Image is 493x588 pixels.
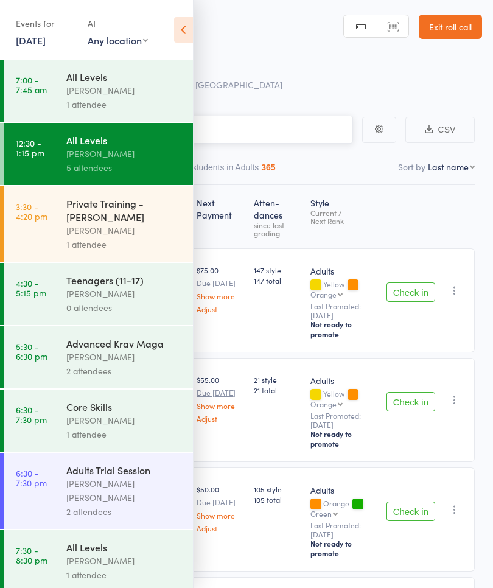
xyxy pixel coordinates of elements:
[66,70,183,83] div: All Levels
[197,402,244,410] a: Show more
[310,280,377,298] div: Yellow
[66,97,183,111] div: 1 attendee
[197,292,244,300] a: Show more
[310,302,377,320] small: Last Promoted: [DATE]
[197,279,244,287] small: Due [DATE]
[66,83,183,97] div: [PERSON_NAME]
[16,341,47,361] time: 5:30 - 6:30 pm
[310,484,377,496] div: Adults
[419,15,482,39] a: Exit roll call
[66,301,183,315] div: 0 attendees
[4,390,193,452] a: 6:30 -7:30 pmCore Skills[PERSON_NAME]1 attendee
[197,511,244,519] a: Show more
[66,568,183,582] div: 1 attendee
[386,392,435,411] button: Check in
[310,209,377,225] div: Current / Next Rank
[4,453,193,529] a: 6:30 -7:30 pmAdults Trial Session[PERSON_NAME] [PERSON_NAME]2 attendees
[66,237,183,251] div: 1 attendee
[197,524,244,532] a: Adjust
[66,477,183,505] div: [PERSON_NAME] [PERSON_NAME]
[66,541,183,554] div: All Levels
[88,33,148,47] div: Any location
[66,161,183,175] div: 5 attendees
[310,411,377,429] small: Last Promoted: [DATE]
[306,191,382,243] div: Style
[310,320,377,339] div: Not ready to promote
[310,374,377,387] div: Adults
[310,521,377,539] small: Last Promoted: [DATE]
[254,221,301,237] div: since last grading
[66,364,183,378] div: 2 attendees
[310,390,377,408] div: Yellow
[169,156,276,184] button: Other students in Adults365
[197,265,244,313] div: $75.00
[66,463,183,477] div: Adults Trial Session
[16,405,47,424] time: 6:30 - 7:30 pm
[66,273,183,287] div: Teenagers (11-17)
[261,163,275,172] div: 365
[197,388,244,397] small: Due [DATE]
[254,484,301,494] span: 105 style
[386,502,435,521] button: Check in
[88,13,148,33] div: At
[66,197,183,223] div: Private Training - [PERSON_NAME]
[398,161,425,173] label: Sort by
[192,191,249,243] div: Next Payment
[4,60,193,122] a: 7:00 -7:45 amAll Levels[PERSON_NAME]1 attendee
[310,539,377,558] div: Not ready to promote
[197,374,244,422] div: $55.00
[66,147,183,161] div: [PERSON_NAME]
[4,186,193,262] a: 3:30 -4:20 pmPrivate Training - [PERSON_NAME][PERSON_NAME]1 attendee
[197,415,244,422] a: Adjust
[310,400,337,408] div: Orange
[66,337,183,350] div: Advanced Krav Maga
[4,326,193,388] a: 5:30 -6:30 pmAdvanced Krav Maga[PERSON_NAME]2 attendees
[66,554,183,568] div: [PERSON_NAME]
[66,133,183,147] div: All Levels
[66,400,183,413] div: Core Skills
[16,13,75,33] div: Events for
[16,278,46,298] time: 4:30 - 5:15 pm
[197,484,244,532] div: $50.00
[16,75,47,94] time: 7:00 - 7:45 am
[254,494,301,505] span: 105 total
[254,265,301,275] span: 147 style
[310,509,332,517] div: Green
[66,413,183,427] div: [PERSON_NAME]
[197,305,244,313] a: Adjust
[310,429,377,449] div: Not ready to promote
[254,275,301,285] span: 147 total
[254,385,301,395] span: 21 total
[16,545,47,565] time: 7:30 - 8:30 pm
[386,282,435,302] button: Check in
[4,263,193,325] a: 4:30 -5:15 pmTeenagers (11-17)[PERSON_NAME]0 attendees
[16,138,44,158] time: 12:30 - 1:15 pm
[16,33,46,47] a: [DATE]
[310,290,337,298] div: Orange
[310,499,377,517] div: Orange
[66,350,183,364] div: [PERSON_NAME]
[195,79,282,91] span: [GEOGRAPHIC_DATA]
[197,498,244,506] small: Due [DATE]
[66,287,183,301] div: [PERSON_NAME]
[405,117,475,143] button: CSV
[66,223,183,237] div: [PERSON_NAME]
[16,201,47,221] time: 3:30 - 4:20 pm
[428,161,469,173] div: Last name
[4,123,193,185] a: 12:30 -1:15 pmAll Levels[PERSON_NAME]5 attendees
[66,427,183,441] div: 1 attendee
[66,505,183,519] div: 2 attendees
[249,191,306,243] div: Atten­dances
[310,265,377,277] div: Adults
[16,468,47,488] time: 6:30 - 7:30 pm
[254,374,301,385] span: 21 style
